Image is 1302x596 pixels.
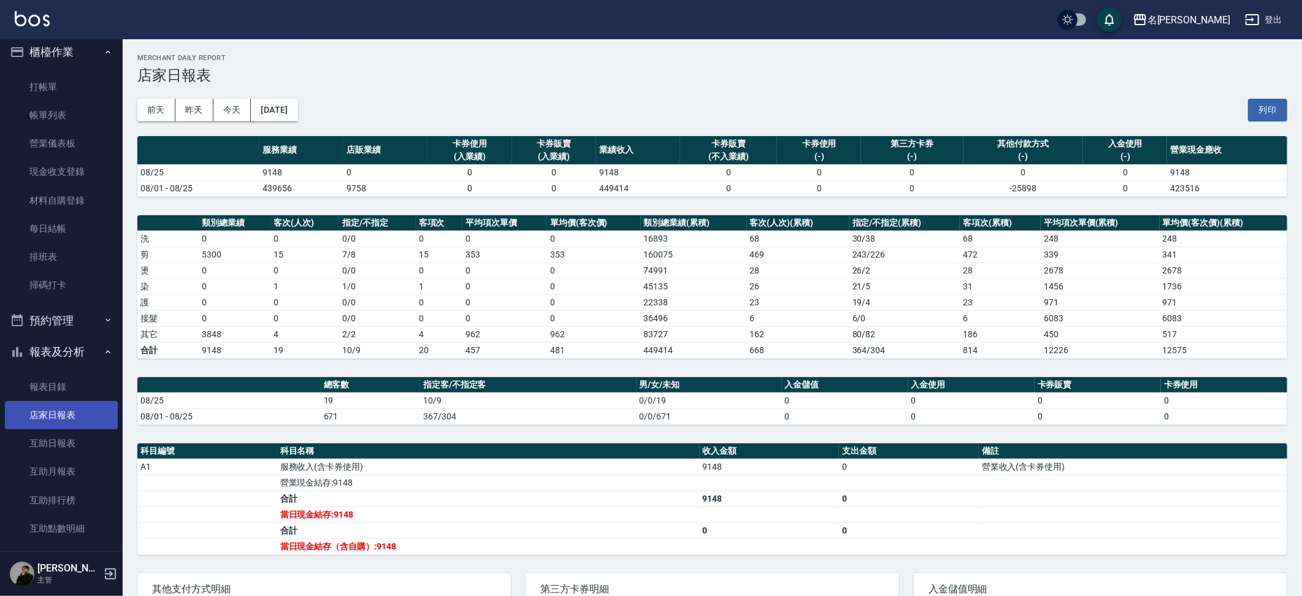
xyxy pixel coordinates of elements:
[339,246,416,262] td: 7 / 8
[747,278,849,294] td: 26
[462,215,547,231] th: 平均項次單價
[420,392,637,408] td: 10/9
[5,401,118,429] a: 店家日報表
[680,164,777,180] td: 0
[199,342,270,358] td: 9148
[5,215,118,243] a: 每日結帳
[782,392,908,408] td: 0
[1161,408,1287,424] td: 0
[515,137,593,150] div: 卡券販賣
[1161,377,1287,393] th: 卡券使用
[1041,246,1160,262] td: 339
[1160,278,1287,294] td: 1736
[199,310,270,326] td: 0
[641,231,747,246] td: 16893
[1041,342,1160,358] td: 12226
[5,243,118,271] a: 排班表
[864,150,960,163] div: (-)
[960,326,1041,342] td: 186
[137,231,199,246] td: 洗
[641,294,747,310] td: 22338
[137,99,175,121] button: 前天
[849,326,960,342] td: 80 / 82
[277,538,700,554] td: 當日現金結存（含自購）:9148
[462,294,547,310] td: 0
[462,326,547,342] td: 962
[747,326,849,342] td: 162
[277,491,700,506] td: 合計
[960,310,1041,326] td: 6
[339,278,416,294] td: 1 / 0
[277,522,700,538] td: 合計
[547,246,641,262] td: 353
[271,294,339,310] td: 0
[37,562,100,575] h5: [PERSON_NAME]
[641,326,747,342] td: 83727
[5,186,118,215] a: 材料自購登錄
[849,310,960,326] td: 6 / 0
[137,136,1287,197] table: a dense table
[1160,215,1287,231] th: 單均價(客次價)(累積)
[271,278,339,294] td: 1
[1041,231,1160,246] td: 248
[175,99,213,121] button: 昨天
[339,262,416,278] td: 0 / 0
[780,150,858,163] div: (-)
[979,443,1287,459] th: 備註
[416,246,462,262] td: 15
[5,429,118,457] a: 互助日報表
[641,215,747,231] th: 類別總業績(累積)
[271,262,339,278] td: 0
[137,246,199,262] td: 剪
[420,408,637,424] td: 367/304
[5,457,118,486] a: 互助月報表
[137,310,199,326] td: 接髮
[777,164,861,180] td: 0
[747,215,849,231] th: 客次(人次)(累積)
[199,294,270,310] td: 0
[343,180,427,196] td: 9758
[747,310,849,326] td: 6
[747,231,849,246] td: 68
[960,342,1041,358] td: 814
[137,392,321,408] td: 08/25
[416,326,462,342] td: 4
[427,180,511,196] td: 0
[641,246,747,262] td: 160075
[849,246,960,262] td: 243 / 226
[5,336,118,368] button: 報表及分析
[1167,180,1287,196] td: 423516
[462,231,547,246] td: 0
[960,231,1041,246] td: 68
[547,342,641,358] td: 481
[416,310,462,326] td: 0
[747,262,849,278] td: 28
[747,294,849,310] td: 23
[839,522,979,538] td: 0
[1083,180,1167,196] td: 0
[700,522,840,538] td: 0
[929,583,1273,595] span: 入金儲值明細
[1083,164,1167,180] td: 0
[137,326,199,342] td: 其它
[462,246,547,262] td: 353
[1035,377,1161,393] th: 卡券販賣
[908,392,1035,408] td: 0
[1086,150,1164,163] div: (-)
[199,246,270,262] td: 5300
[1160,246,1287,262] td: 341
[1041,326,1160,342] td: 450
[839,443,979,459] th: 支出金額
[596,136,680,165] th: 業績收入
[637,392,782,408] td: 0/0/19
[137,377,1287,425] table: a dense table
[137,164,259,180] td: 08/25
[137,408,321,424] td: 08/01 - 08/25
[967,137,1080,150] div: 其他付款方式
[339,342,416,358] td: 10/9
[339,215,416,231] th: 指定/不指定
[864,137,960,150] div: 第三方卡券
[339,294,416,310] td: 0 / 0
[199,278,270,294] td: 0
[1041,294,1160,310] td: 971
